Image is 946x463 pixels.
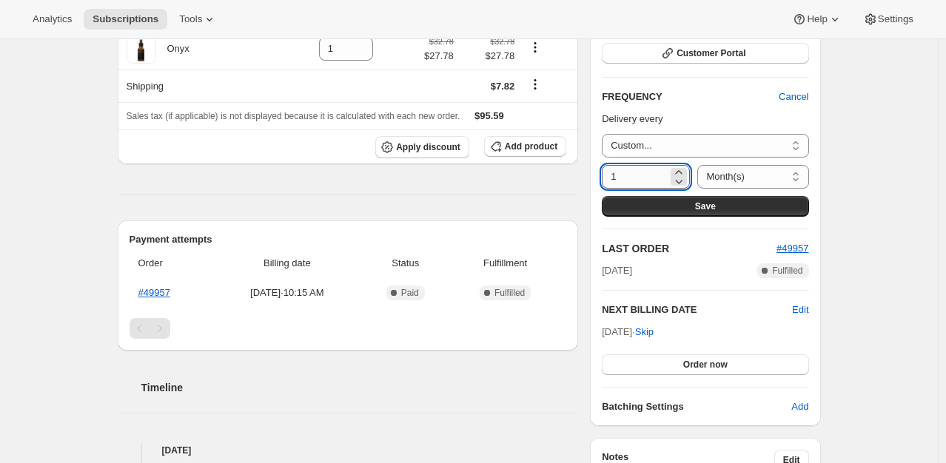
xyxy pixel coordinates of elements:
span: Status [366,256,444,271]
span: $95.59 [474,110,504,121]
span: Apply discount [396,141,460,153]
button: Skip [626,320,662,344]
span: Fulfillment [453,256,557,271]
span: Skip [635,325,654,339]
button: Settings [854,9,922,30]
span: Customer Portal [677,47,745,59]
span: Paid [401,287,419,299]
span: Sales tax (if applicable) is not displayed because it is calculated with each new order. [127,111,460,121]
span: Fulfilled [772,265,802,277]
button: Product actions [523,39,547,55]
h2: NEXT BILLING DATE [602,303,792,317]
span: [DATE] [602,263,632,278]
span: $7.82 [491,81,515,92]
span: Analytics [33,13,72,25]
span: [DATE] · [602,326,654,337]
button: Add product [484,136,566,157]
th: Shipping [118,70,278,102]
h4: [DATE] [118,443,579,458]
button: Subscriptions [84,9,167,30]
span: [DATE] · 10:15 AM [216,285,358,300]
small: $32.78 [429,37,454,46]
h2: Payment attempts [130,232,567,247]
p: Delivery every [602,112,808,126]
span: Settings [878,13,913,25]
span: Order now [683,359,728,371]
small: $32.78 [490,37,514,46]
span: Fulfilled [494,287,525,299]
button: Tools [170,9,226,30]
h2: FREQUENCY [602,89,779,104]
nav: Pagination [130,318,567,339]
span: Help [807,13,827,25]
span: $27.78 [463,49,515,64]
a: #49957 [138,287,170,298]
h2: Timeline [141,380,579,395]
button: Cancel [770,85,817,109]
button: Shipping actions [523,76,547,92]
button: Analytics [24,9,81,30]
button: Apply discount [375,136,469,158]
button: Customer Portal [602,43,808,64]
button: Help [783,9,851,30]
span: Subscriptions [93,13,158,25]
span: Add [791,399,808,414]
th: Order [130,247,212,280]
a: #49957 [776,243,808,254]
button: Add [782,395,817,419]
span: Tools [179,13,202,25]
h6: Batching Settings [602,399,791,414]
button: Save [602,196,808,217]
button: Edit [792,303,808,317]
span: $27.78 [424,49,454,64]
span: Save [695,200,716,212]
span: Cancel [779,89,808,104]
button: Order now [602,354,808,375]
span: Add product [505,141,557,152]
h2: LAST ORDER [602,241,776,256]
button: #49957 [776,241,808,256]
div: Onyx [156,41,189,56]
span: Billing date [216,256,358,271]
